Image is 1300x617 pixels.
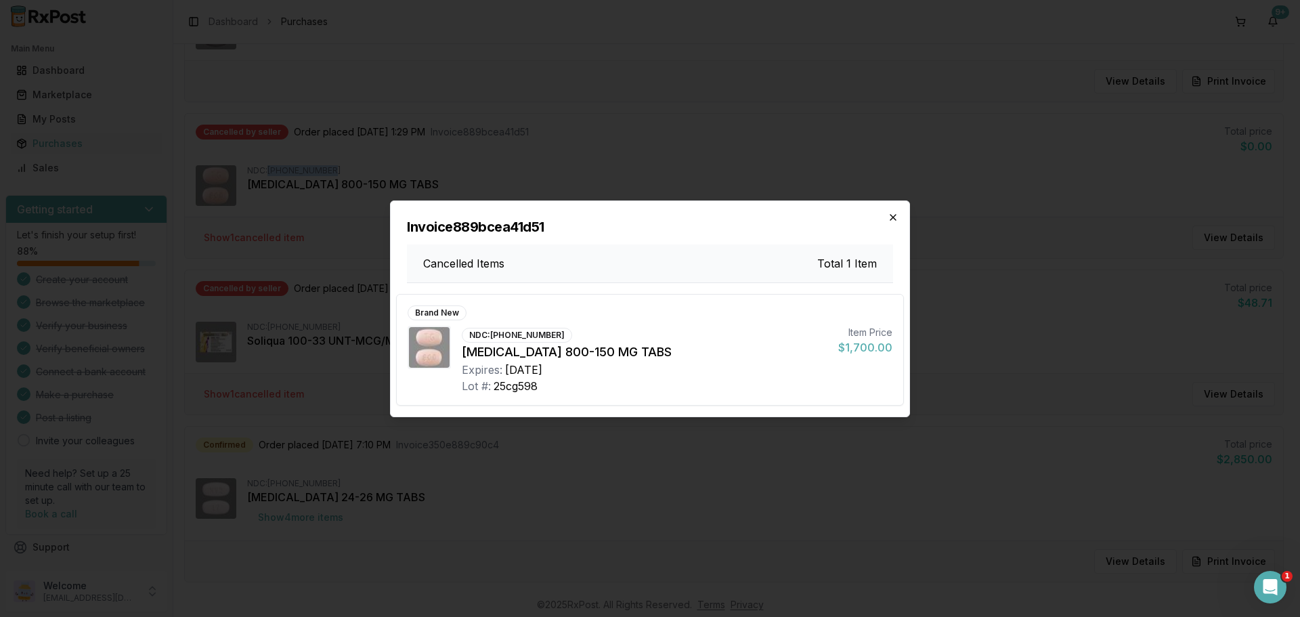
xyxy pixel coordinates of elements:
[838,339,892,356] div: $1,700.00
[817,255,877,272] h3: Total 1 Item
[505,362,542,378] div: [DATE]
[462,328,572,343] div: NDC: [PHONE_NUMBER]
[462,343,827,362] div: [MEDICAL_DATA] 800-150 MG TABS
[423,255,504,272] h3: Cancelled Items
[462,378,491,394] div: Lot #:
[838,326,892,339] div: Item Price
[462,362,502,378] div: Expires:
[407,217,893,236] h2: Invoice 889bcea41d51
[408,305,467,320] div: Brand New
[1254,571,1286,603] iframe: Intercom live chat
[1282,571,1293,582] span: 1
[494,378,538,394] div: 25cg598
[409,327,450,368] img: Prezcobix 800-150 MG TABS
